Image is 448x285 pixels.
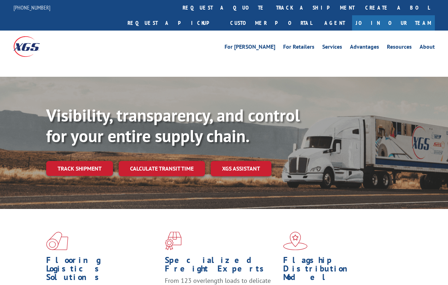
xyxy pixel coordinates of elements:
a: For [PERSON_NAME] [225,44,275,52]
h1: Flooring Logistics Solutions [46,256,160,285]
img: xgs-icon-focused-on-flooring-red [165,232,182,250]
a: XGS ASSISTANT [211,161,271,176]
a: Customer Portal [225,15,317,31]
b: Visibility, transparency, and control for your entire supply chain. [46,104,300,147]
a: Join Our Team [352,15,435,31]
img: xgs-icon-flagship-distribution-model-red [283,232,308,250]
a: Track shipment [46,161,113,176]
a: Advantages [350,44,379,52]
a: About [420,44,435,52]
a: Resources [387,44,412,52]
h1: Specialized Freight Experts [165,256,278,276]
h1: Flagship Distribution Model [283,256,396,285]
a: Services [322,44,342,52]
img: xgs-icon-total-supply-chain-intelligence-red [46,232,68,250]
a: [PHONE_NUMBER] [14,4,50,11]
a: Calculate transit time [119,161,205,176]
a: Agent [317,15,352,31]
a: Request a pickup [122,15,225,31]
a: For Retailers [283,44,314,52]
